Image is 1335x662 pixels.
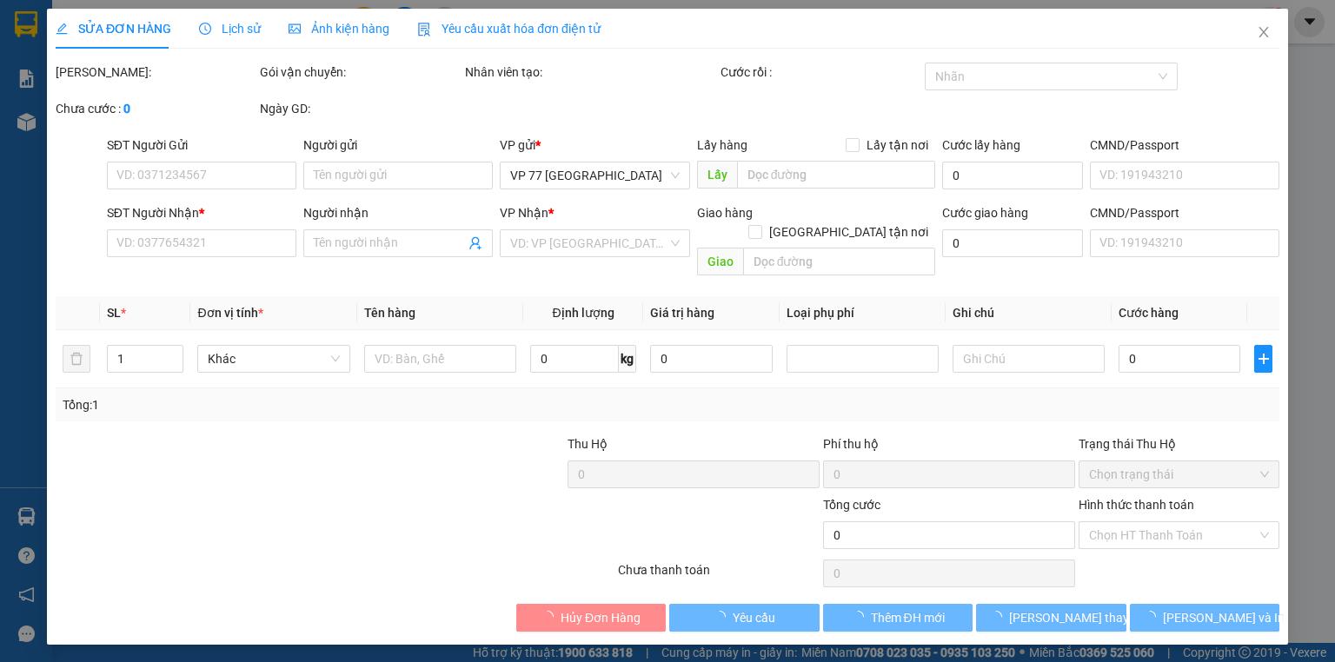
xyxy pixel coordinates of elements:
[1090,136,1279,155] div: CMND/Passport
[199,23,211,35] span: clock-circle
[1254,345,1272,373] button: plus
[417,22,601,36] span: Yêu cầu xuất hóa đơn điện tử
[63,345,90,373] button: delete
[733,608,775,627] span: Yêu cầu
[990,611,1009,623] span: loading
[721,63,921,82] div: Cước rồi :
[619,345,636,373] span: kg
[953,345,1105,373] input: Ghi Chú
[851,611,870,623] span: loading
[823,498,880,512] span: Tổng cước
[823,434,1075,460] div: Phí thu hộ
[762,222,935,242] span: [GEOGRAPHIC_DATA] tận nơi
[500,136,689,155] div: VP gửi
[510,162,679,189] span: VP 77 Thái Nguyên
[561,608,641,627] span: Hủy Đơn Hàng
[742,248,935,275] input: Dọc đường
[500,206,548,220] span: VP Nhận
[1163,608,1285,627] span: [PERSON_NAME] và In
[696,161,736,189] span: Lấy
[468,236,482,250] span: user-add
[1239,9,1288,57] button: Close
[56,99,256,118] div: Chưa cước :
[942,138,1020,152] label: Cước lấy hàng
[516,604,667,632] button: Hủy Đơn Hàng
[363,345,515,373] input: VD: Bàn, Ghế
[552,306,614,320] span: Định lượng
[1090,203,1279,222] div: CMND/Passport
[1079,434,1279,453] div: Trạng thái Thu Hộ
[669,604,820,632] button: Yêu cầu
[650,306,714,320] span: Giá trị hàng
[199,22,261,36] span: Lịch sử
[107,136,296,155] div: SĐT Người Gửi
[417,23,431,36] img: icon
[260,63,461,82] div: Gói vận chuyển:
[1079,498,1194,512] label: Hình thức thanh toán
[107,203,296,222] div: SĐT Người Nhận
[303,203,493,222] div: Người nhận
[197,306,262,320] span: Đơn vị tính
[780,296,946,330] th: Loại phụ phí
[942,229,1083,257] input: Cước giao hàng
[942,162,1083,189] input: Cước lấy hàng
[1257,25,1271,39] span: close
[260,99,461,118] div: Ngày GD:
[946,296,1112,330] th: Ghi chú
[289,23,301,35] span: picture
[860,136,935,155] span: Lấy tận nơi
[1089,461,1269,487] span: Chọn trạng thái
[823,604,973,632] button: Thêm ĐH mới
[63,395,516,414] div: Tổng: 1
[1144,611,1163,623] span: loading
[1009,608,1148,627] span: [PERSON_NAME] thay đổi
[208,346,339,372] span: Khác
[976,604,1126,632] button: [PERSON_NAME] thay đổi
[942,206,1028,220] label: Cước giao hàng
[1255,352,1272,366] span: plus
[123,102,130,116] b: 0
[714,611,733,623] span: loading
[696,206,752,220] span: Giao hàng
[567,437,607,451] span: Thu Hộ
[303,136,493,155] div: Người gửi
[736,161,935,189] input: Dọc đường
[616,560,820,591] div: Chưa thanh toán
[56,63,256,82] div: [PERSON_NAME]:
[1130,604,1280,632] button: [PERSON_NAME] và In
[541,611,561,623] span: loading
[56,22,171,36] span: SỬA ĐƠN HÀNG
[1119,306,1179,320] span: Cước hàng
[465,63,717,82] div: Nhân viên tạo:
[696,138,747,152] span: Lấy hàng
[56,23,68,35] span: edit
[363,306,415,320] span: Tên hàng
[870,608,944,627] span: Thêm ĐH mới
[696,248,742,275] span: Giao
[107,306,121,320] span: SL
[289,22,389,36] span: Ảnh kiện hàng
